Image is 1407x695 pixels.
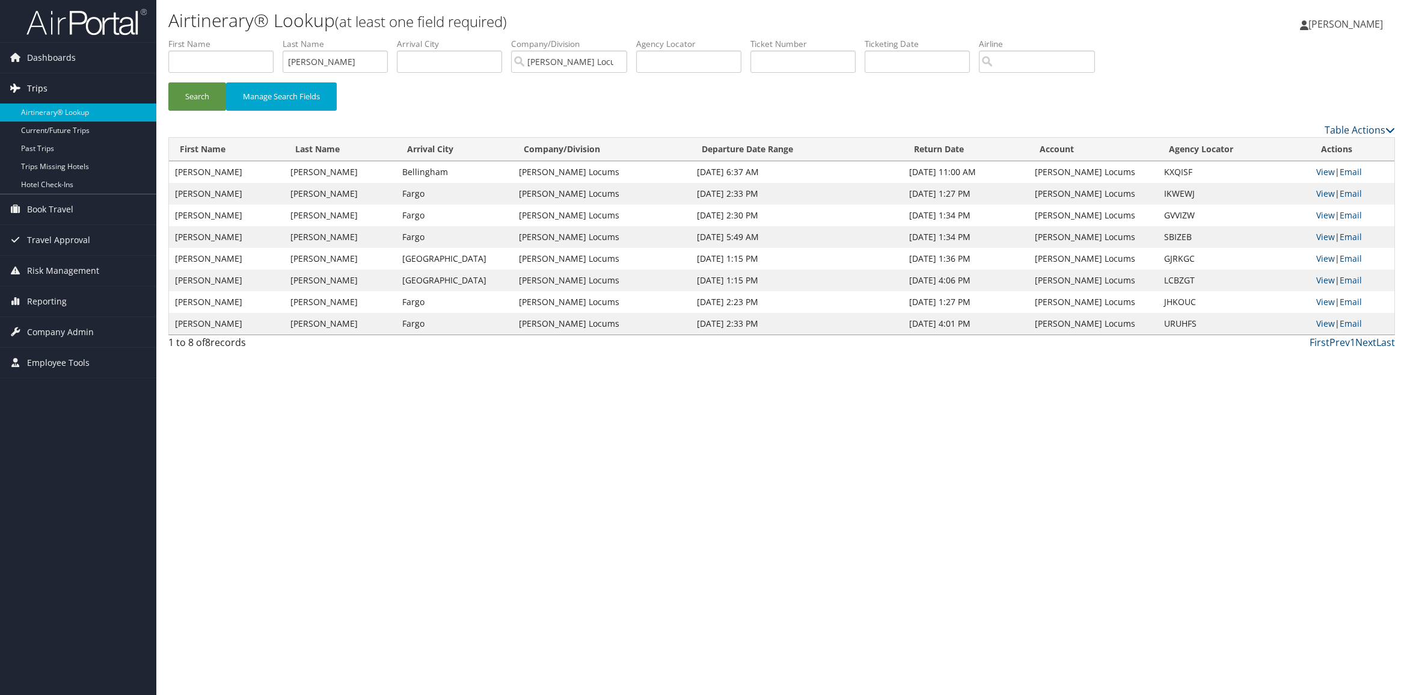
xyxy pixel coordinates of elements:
a: 1 [1350,336,1355,349]
td: [GEOGRAPHIC_DATA] [396,248,513,270]
td: | [1310,248,1394,270]
td: [PERSON_NAME] Locums [1029,205,1157,226]
td: [PERSON_NAME] [284,183,397,205]
label: Arrival City [397,38,511,50]
th: Account: activate to sort column ascending [1029,138,1157,161]
td: GVVIZW [1158,205,1310,226]
td: [DATE] 1:34 PM [903,226,1029,248]
th: Departure Date Range: activate to sort column ascending [691,138,903,161]
td: URUHFS [1158,313,1310,335]
a: View [1316,274,1335,286]
th: Last Name: activate to sort column ascending [284,138,397,161]
td: SBIZEB [1158,226,1310,248]
td: [DATE] 5:49 AM [691,226,903,248]
td: [PERSON_NAME] Locums [513,248,691,270]
a: Email [1340,318,1362,329]
a: First [1310,336,1329,349]
small: (at least one field required) [335,11,507,31]
td: Fargo [396,183,513,205]
td: [PERSON_NAME] [169,161,284,183]
a: Next [1355,336,1376,349]
span: Dashboards [27,43,76,73]
span: Company Admin [27,317,94,347]
td: | [1310,161,1394,183]
span: Trips [27,73,48,103]
th: First Name: activate to sort column ascending [169,138,284,161]
td: [PERSON_NAME] Locums [1029,313,1157,335]
span: Risk Management [27,256,99,286]
th: Return Date: activate to sort column ascending [903,138,1029,161]
label: Ticket Number [750,38,865,50]
a: View [1316,231,1335,242]
td: [PERSON_NAME] [169,183,284,205]
td: [DATE] 1:36 PM [903,248,1029,270]
th: Company/Division [513,138,691,161]
td: IKWEWJ [1158,183,1310,205]
a: Email [1340,166,1362,178]
a: Prev [1329,336,1350,349]
td: | [1310,226,1394,248]
td: [DATE] 1:27 PM [903,291,1029,313]
div: 1 to 8 of records [168,335,462,356]
a: Email [1340,253,1362,264]
td: Fargo [396,205,513,226]
td: | [1310,205,1394,226]
td: [PERSON_NAME] [284,226,397,248]
a: [PERSON_NAME] [1300,6,1395,42]
td: GJRKGC [1158,248,1310,270]
td: [PERSON_NAME] Locums [513,183,691,205]
td: [DATE] 2:33 PM [691,183,903,205]
td: [PERSON_NAME] [284,205,397,226]
td: [PERSON_NAME] [284,313,397,335]
a: View [1316,253,1335,264]
td: [PERSON_NAME] Locums [513,313,691,335]
label: Agency Locator [636,38,750,50]
img: airportal-logo.png [26,8,147,36]
td: | [1310,183,1394,205]
td: [PERSON_NAME] [169,248,284,270]
td: [PERSON_NAME] Locums [1029,161,1157,183]
td: [PERSON_NAME] Locums [1029,183,1157,205]
td: KXQISF [1158,161,1310,183]
a: Email [1340,274,1362,286]
td: [PERSON_NAME] Locums [1029,291,1157,313]
span: Employee Tools [27,348,90,378]
td: [DATE] 1:27 PM [903,183,1029,205]
td: | [1310,270,1394,291]
th: Agency Locator: activate to sort column ascending [1158,138,1310,161]
td: [DATE] 4:01 PM [903,313,1029,335]
a: View [1316,188,1335,199]
td: [DATE] 2:33 PM [691,313,903,335]
td: [DATE] 2:23 PM [691,291,903,313]
span: Travel Approval [27,225,90,255]
a: Email [1340,296,1362,307]
td: [DATE] 4:06 PM [903,270,1029,291]
td: [PERSON_NAME] Locums [513,161,691,183]
a: Email [1340,188,1362,199]
td: | [1310,291,1394,313]
span: 8 [205,336,210,349]
td: [PERSON_NAME] [169,313,284,335]
td: JHKOUC [1158,291,1310,313]
th: Actions [1310,138,1394,161]
td: Fargo [396,226,513,248]
td: [GEOGRAPHIC_DATA] [396,270,513,291]
td: [PERSON_NAME] Locums [513,205,691,226]
a: View [1316,318,1335,329]
td: [PERSON_NAME] [169,226,284,248]
td: [PERSON_NAME] [169,205,284,226]
label: Company/Division [511,38,636,50]
td: [PERSON_NAME] Locums [513,270,691,291]
span: Book Travel [27,194,73,224]
a: Table Actions [1325,123,1395,137]
a: Email [1340,231,1362,242]
a: View [1316,296,1335,307]
td: Bellingham [396,161,513,183]
button: Search [168,82,226,111]
label: Airline [979,38,1104,50]
td: | [1310,313,1394,335]
td: [DATE] 1:34 PM [903,205,1029,226]
td: Fargo [396,313,513,335]
td: [PERSON_NAME] [284,291,397,313]
td: [DATE] 11:00 AM [903,161,1029,183]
